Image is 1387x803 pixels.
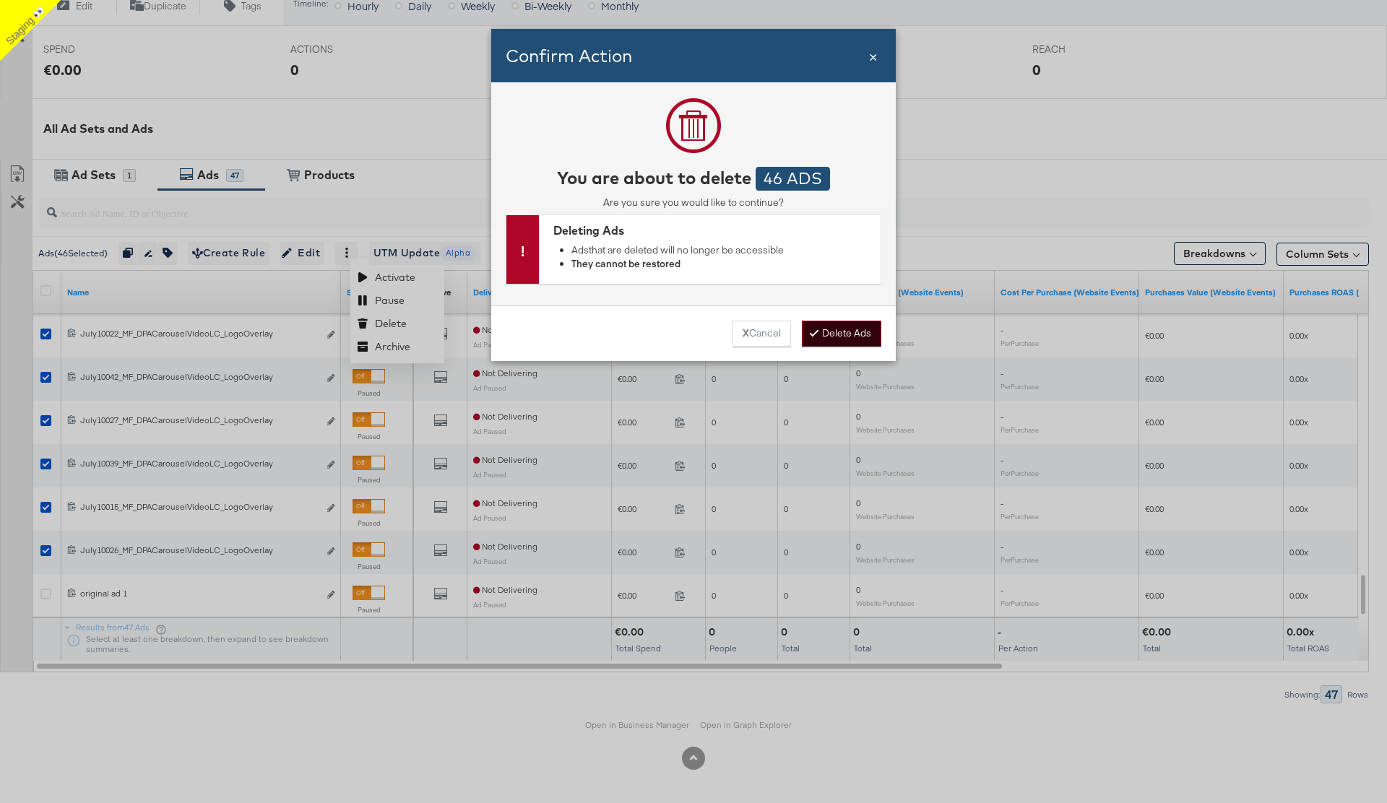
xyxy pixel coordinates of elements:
div: Are you sure you would like to continue? [603,196,784,209]
span: × [869,45,878,65]
button: Delete Ads [802,321,881,347]
button: Cancel [733,321,791,347]
li: Ads that are deleted will no longer be accessible [571,244,873,258]
strong: They cannot be restored [571,257,680,270]
div: Close [869,45,878,66]
div: 46 Ads [756,167,830,191]
strong: delete [696,167,756,188]
span: Confirm Action [506,45,632,66]
strong: X [743,326,749,340]
div: Deleting Ads [553,222,873,239]
div: You are about to [557,165,830,191]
